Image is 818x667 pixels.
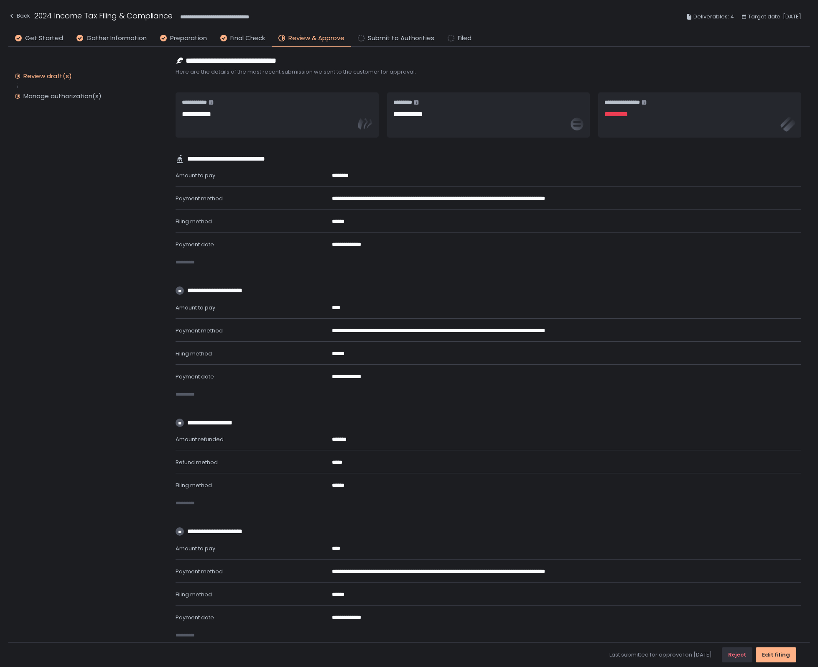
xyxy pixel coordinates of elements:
span: Payment date [176,613,214,621]
div: Manage authorization(s) [23,92,102,100]
span: Payment method [176,567,223,575]
span: Amount to pay [176,171,215,179]
h1: 2024 Income Tax Filing & Compliance [34,10,173,21]
div: Back [8,11,30,21]
div: Edit filing [762,651,790,659]
span: Deliverables: 4 [693,12,734,22]
span: Here are the details of the most recent submission we sent to the customer for approval. [176,68,801,76]
div: Reject [728,651,746,659]
span: Filing method [176,217,212,225]
span: Filing method [176,481,212,489]
span: Last submitted for approval on [DATE] [609,651,712,659]
span: Gather Information [87,33,147,43]
span: Payment date [176,240,214,248]
span: Target date: [DATE] [748,12,801,22]
span: Filed [458,33,471,43]
span: Filing method [176,590,212,598]
span: Payment date [176,373,214,381]
button: Reject [722,647,752,662]
span: Amount to pay [176,544,215,552]
button: Edit filing [756,647,796,662]
span: Get Started [25,33,63,43]
div: Review draft(s) [23,72,72,80]
span: Review & Approve [288,33,344,43]
span: Payment method [176,194,223,202]
span: Filing method [176,350,212,358]
span: Submit to Authorities [368,33,434,43]
span: Refund method [176,458,218,466]
span: Amount to pay [176,304,215,312]
span: Preparation [170,33,207,43]
span: Payment method [176,327,223,335]
span: Amount refunded [176,435,224,443]
span: Final Check [230,33,265,43]
button: Back [8,10,30,24]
